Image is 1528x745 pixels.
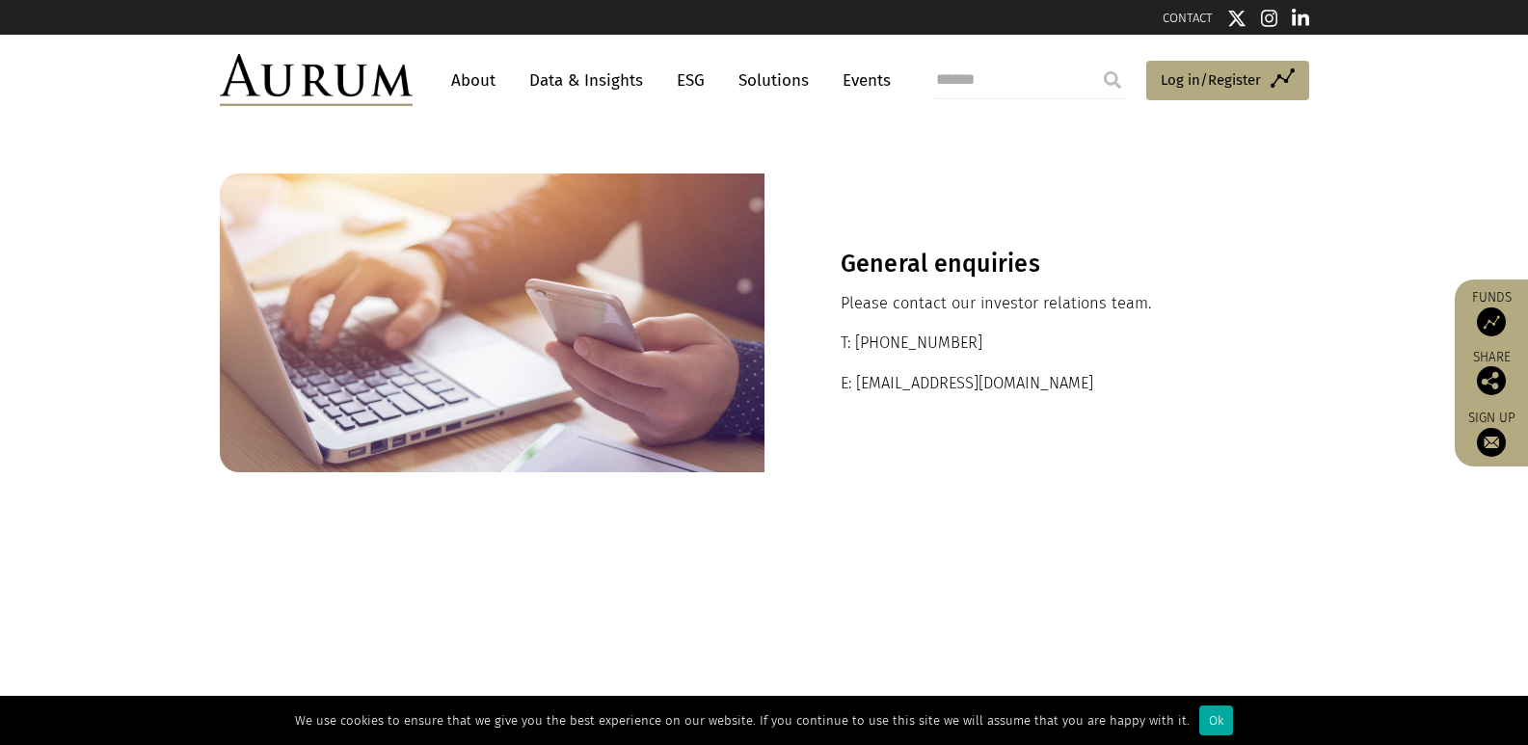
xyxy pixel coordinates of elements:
a: CONTACT [1163,11,1213,25]
div: Ok [1199,705,1233,735]
a: ESG [667,63,714,98]
p: Please contact our investor relations team. [841,291,1233,316]
img: Access Funds [1477,307,1506,336]
img: Instagram icon [1261,9,1278,28]
div: Share [1464,351,1518,395]
img: Aurum [220,54,413,106]
img: Twitter icon [1227,9,1247,28]
a: About [442,63,505,98]
a: Solutions [729,63,818,98]
p: E: [EMAIL_ADDRESS][DOMAIN_NAME] [841,371,1233,396]
a: Log in/Register [1146,61,1309,101]
a: Funds [1464,289,1518,336]
input: Submit [1093,61,1132,99]
a: Data & Insights [520,63,653,98]
span: Log in/Register [1161,68,1261,92]
a: Events [833,63,891,98]
img: Share this post [1477,366,1506,395]
img: Linkedin icon [1292,9,1309,28]
p: T: [PHONE_NUMBER] [841,331,1233,356]
h3: General enquiries [841,250,1233,279]
a: Sign up [1464,410,1518,457]
img: Sign up to our newsletter [1477,428,1506,457]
